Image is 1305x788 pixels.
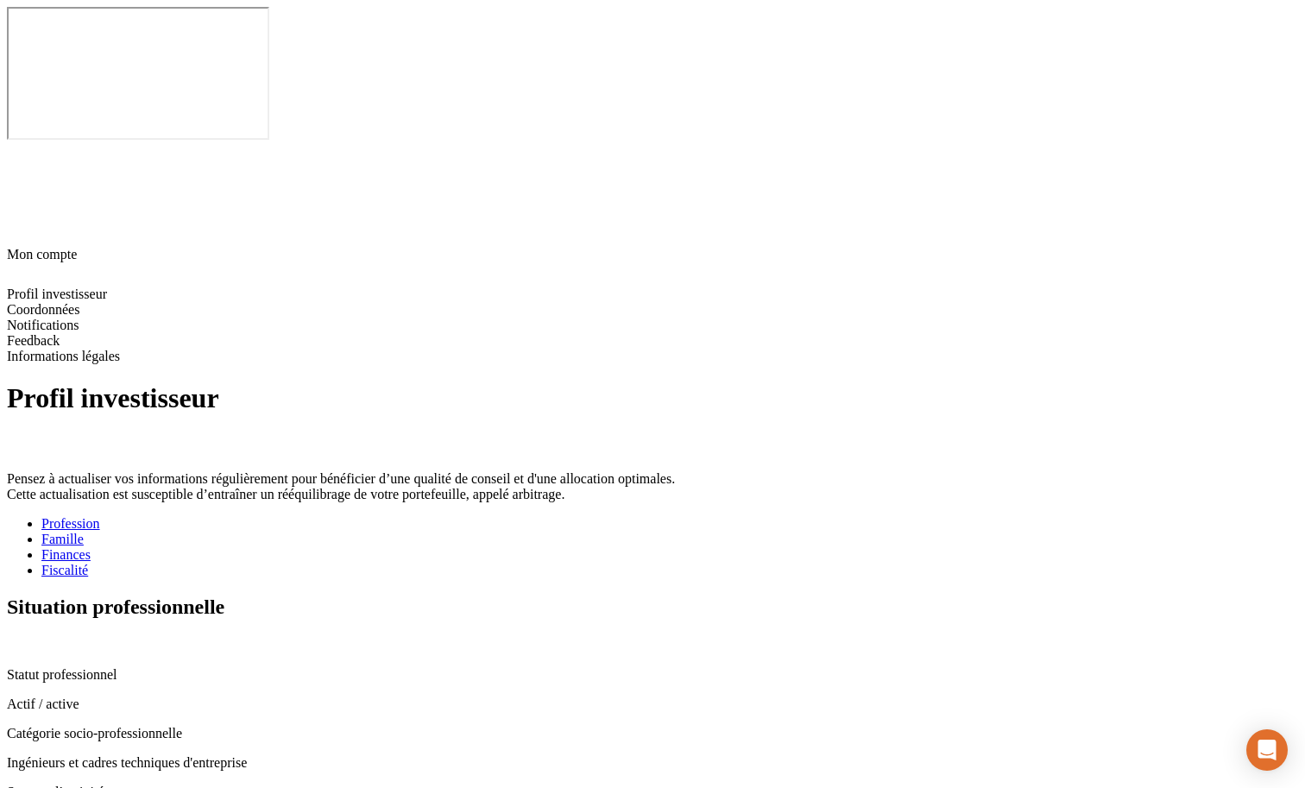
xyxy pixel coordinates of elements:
div: Open Intercom Messenger [1246,729,1288,771]
a: Fiscalité [41,563,1298,578]
p: Statut professionnel [7,667,1298,683]
span: Cette actualisation est susceptible d’entraîner un rééquilibrage de votre portefeuille, appelé ar... [7,487,564,501]
a: Famille [41,532,1298,547]
span: Notifications [7,318,79,332]
p: Catégorie socio-professionnelle [7,726,1298,741]
a: Finances [41,547,1298,563]
a: Profession [41,516,1298,532]
span: Mon compte [7,247,77,262]
span: Coordonnées [7,302,79,317]
h2: Situation professionnelle [7,596,1298,619]
span: Actif / active [7,697,79,711]
span: Informations légales [7,349,120,363]
h1: Profil investisseur [7,382,1298,414]
span: Pensez à actualiser vos informations régulièrement pour bénéficier d’une qualité de conseil et d'... [7,471,675,486]
span: Profil investisseur [7,287,107,301]
span: Feedback [7,333,60,348]
span: Ingénieurs et cadres techniques d'entreprise [7,755,247,770]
